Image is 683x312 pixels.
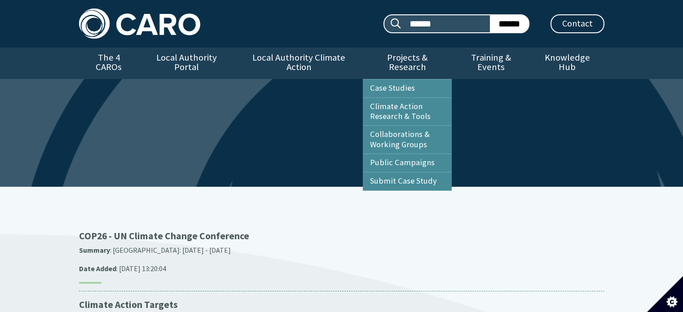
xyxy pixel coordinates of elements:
a: Training & Events [452,48,530,79]
a: Projects & Research [363,48,452,79]
p: Climate Action Targets [79,299,604,311]
a: Public Campaigns [363,154,452,172]
a: Climate Action Research & Tools [363,98,452,126]
a: Case Studies [363,79,452,97]
strong: Summary [79,246,110,255]
a: COP26 - UN Climate Change Conference Summary: [GEOGRAPHIC_DATA]: [DATE] - [DATE] Date Added: [DAT... [79,230,604,284]
a: Collaborations & Working Groups [363,126,452,154]
img: Caro logo [79,9,200,39]
a: Local Authority Portal [139,48,235,79]
strong: Date Added [79,264,116,273]
a: Local Authority Climate Action [235,48,363,79]
a: The 4 CAROs [79,48,139,79]
a: Submit Case Study [363,172,452,190]
p: : [GEOGRAPHIC_DATA]: [DATE] - [DATE] [79,245,604,256]
button: Set cookie preferences [647,276,683,312]
p: COP26 - UN Climate Change Conference [79,230,604,242]
a: Knowledge Hub [530,48,604,79]
p: : [DATE] 13:20:04 [79,263,604,275]
a: Contact [551,14,604,33]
